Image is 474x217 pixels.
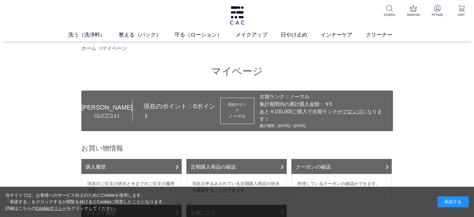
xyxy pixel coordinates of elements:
a: 日やけ止め [281,31,321,39]
a: Cookieポリシー [36,206,67,211]
div: 承諾する [438,196,469,207]
div: 現在のポイント： ポイント [133,101,220,120]
a: クーポンの確認 [291,159,392,174]
p: MYPAGE [430,12,445,17]
div: 集計期間：[DATE]～[DATE] [260,123,390,129]
a: ホーム [81,46,96,51]
a: マイページ [102,46,127,51]
div: ノーマル [226,113,248,120]
div: 次期ランク：ノーマル [260,93,390,101]
a: メイクアップ [236,31,281,39]
a: RANKING [406,5,421,17]
dd: 現在お申込みされている定期購入商品の状況を確認することができます。 [186,174,287,200]
a: CART [454,5,469,17]
p: SEARCH [382,12,397,17]
a: 整える（パック） [119,31,175,39]
div: 当サイトでは、お客様へのサービス向上のためにCookieを使用します。 「承諾する」をクリックするか閲覧を続けるとCookieに同意したことになります。 詳細はこちらの をクリックしてください。 [5,192,167,212]
div: [PERSON_NAME] [81,103,132,112]
p: RANKING [406,12,421,17]
div: 集計期間内の累計購入金額：￥0 [260,101,390,108]
li: > [99,45,128,52]
a: 守る（ローション） [175,31,236,39]
dt: 現在のランク [226,102,248,113]
a: 洗う（洗浄料） [68,31,119,39]
dd: 所持しているクーポンの確認ができます。 [291,174,392,200]
span: 0 [193,103,197,110]
span: ブロンズ [342,109,362,114]
div: ( ) [81,112,132,119]
img: logo [229,6,245,25]
a: インナーケア [321,31,366,39]
a: 定期購入商品の確認 [186,159,287,174]
a: MYPAGE [430,5,445,17]
dd: 現在のご注文の状況と今までのご注文の履歴です。 [81,174,182,200]
h1: マイページ [81,65,393,78]
h2: お買い物情報 [81,144,393,153]
a: 購入履歴 [81,159,182,174]
div: あと￥100,000ご購入で次期ランクが になります！ [260,108,390,123]
a: クリーナー [366,31,406,39]
a: ログアウト [96,113,118,118]
p: CART [454,12,469,17]
a: SEARCH [382,5,397,17]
